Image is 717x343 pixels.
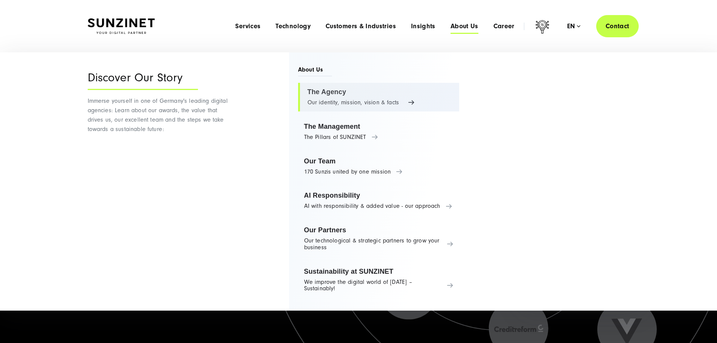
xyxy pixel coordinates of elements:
[298,117,460,146] a: The Management The Pillars of SUNZINET
[88,96,229,134] p: Immerse yourself in one of Germany's leading digital agencies: Learn about our awards, the value ...
[567,23,580,30] div: en
[298,83,460,111] a: The Agency Our identity, mission, vision & facts
[298,221,460,256] a: Our Partners Our technological & strategic partners to grow your business
[276,23,311,30] a: Technology
[88,18,155,34] img: SUNZINET Full Service Digital Agentur
[298,66,332,76] span: About Us
[298,262,460,298] a: Sustainability at SUNZINET We improve the digital world of [DATE] – Sustainably!
[298,152,460,181] a: Our Team 170 Sunzis united by one mission
[88,71,198,90] div: Discover Our Story
[596,15,639,37] a: Contact
[326,23,396,30] a: Customers & Industries
[411,23,435,30] a: Insights
[298,186,460,215] a: AI Responsibility AI with responsibility & added value - our approach
[235,23,260,30] a: Services
[493,23,515,30] a: Career
[451,23,478,30] a: About Us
